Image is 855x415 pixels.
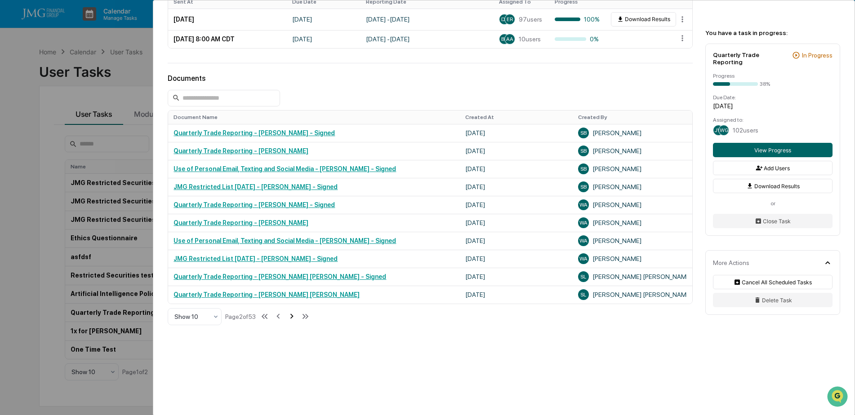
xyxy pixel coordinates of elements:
[713,73,833,79] div: Progress
[720,127,728,133] span: WG
[579,256,588,262] span: WA
[89,223,109,230] span: Pylon
[74,184,111,193] span: Attestations
[168,74,693,83] div: Documents
[579,238,588,244] span: WA
[460,142,573,160] td: [DATE]
[18,201,57,210] span: Data Lookup
[580,184,587,190] span: SB
[460,214,573,232] td: [DATE]
[713,161,833,175] button: Add Users
[506,36,513,42] span: AA
[361,30,494,48] td: [DATE] - [DATE]
[9,114,23,128] img: Steve.Lennart
[9,69,25,85] img: 1746055101610-c473b297-6a78-478c-a979-82029cc54cd1
[580,274,586,280] span: SL
[460,268,573,286] td: [DATE]
[580,291,586,298] span: SL
[225,313,256,320] div: Page 2 of 53
[460,196,573,214] td: [DATE]
[460,110,573,124] th: Created At
[578,146,687,156] div: [PERSON_NAME]
[125,122,147,129] span: 9:46 AM
[713,259,749,266] div: More Actions
[578,181,687,192] div: [PERSON_NAME]
[578,253,687,264] div: [PERSON_NAME]
[713,214,833,228] button: Close Task
[579,202,588,208] span: WA
[9,185,16,192] div: 🖐️
[578,217,687,228] div: [PERSON_NAME]
[9,202,16,209] div: 🔎
[28,146,119,154] span: [PERSON_NAME].[PERSON_NAME]
[174,147,308,155] a: Quarterly Trade Reporting - [PERSON_NAME]
[578,199,687,210] div: [PERSON_NAME]
[126,146,144,154] span: [DATE]
[713,117,833,123] div: Assigned to:
[9,100,60,107] div: Past conversations
[168,30,287,48] td: [DATE] 8:00 AM CDT
[460,232,573,250] td: [DATE]
[174,291,360,298] a: Quarterly Trade Reporting - [PERSON_NAME] [PERSON_NAME]
[9,19,164,33] p: How can we help?
[174,201,335,208] a: Quarterly Trade Reporting - [PERSON_NAME] - Signed
[501,36,508,42] span: BS
[713,179,833,193] button: Download Results
[62,180,115,196] a: 🗄️Attestations
[578,289,687,300] div: [PERSON_NAME] [PERSON_NAME]
[578,235,687,246] div: [PERSON_NAME]
[174,237,396,244] a: Use of Personal Email, Texting and Social Media - [PERSON_NAME] - Signed
[573,110,692,124] th: Created By
[5,197,60,213] a: 🔎Data Lookup
[460,178,573,196] td: [DATE]
[174,273,386,280] a: Quarterly Trade Reporting - [PERSON_NAME] [PERSON_NAME] - Signed
[361,9,494,30] td: [DATE] - [DATE]
[63,222,109,230] a: Powered byPylon
[580,148,587,154] span: SB
[40,78,124,85] div: We're available if you need us!
[578,163,687,174] div: [PERSON_NAME]
[174,183,338,190] a: JMG Restricted List [DATE] - [PERSON_NAME] - Signed
[120,122,124,129] span: •
[5,180,62,196] a: 🖐️Preclearance
[28,122,119,129] span: [PERSON_NAME].[PERSON_NAME]
[460,160,573,178] td: [DATE]
[153,71,164,82] button: Start new chat
[174,165,396,172] a: Use of Personal Email, Texting and Social Media - [PERSON_NAME] - Signed
[802,52,833,59] div: In Progress
[580,166,587,172] span: SB
[713,94,833,101] div: Due Date:
[519,16,542,23] span: 97 users
[501,16,508,22] span: DJ
[168,9,287,30] td: [DATE]
[174,129,335,137] a: Quarterly Trade Reporting - [PERSON_NAME] - Signed
[611,12,676,26] button: Download Results
[121,146,124,154] span: •
[713,102,833,110] div: [DATE]
[713,200,833,207] div: or
[555,35,600,43] div: 0%
[65,185,72,192] div: 🗄️
[555,16,600,23] div: 100%
[519,35,541,43] span: 10 users
[705,29,840,36] div: You have a task in progress:
[580,130,587,136] span: SB
[174,219,308,226] a: Quarterly Trade Reporting - [PERSON_NAME]
[460,124,573,142] td: [DATE]
[174,255,338,262] a: JMG Restricted List [DATE] - [PERSON_NAME] - Signed
[713,143,833,157] button: View Progress
[507,16,513,22] span: ER
[287,9,361,30] td: [DATE]
[139,98,164,109] button: See all
[18,184,58,193] span: Preclearance
[460,286,573,304] td: [DATE]
[579,220,588,226] span: WA
[713,51,788,66] div: Quarterly Trade Reporting
[713,293,833,307] button: Delete Task
[714,127,722,133] span: JW
[40,69,147,78] div: Start new chat
[713,275,833,289] button: Cancel All Scheduled Tasks
[826,385,851,410] iframe: Open customer support
[733,127,758,134] span: 102 users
